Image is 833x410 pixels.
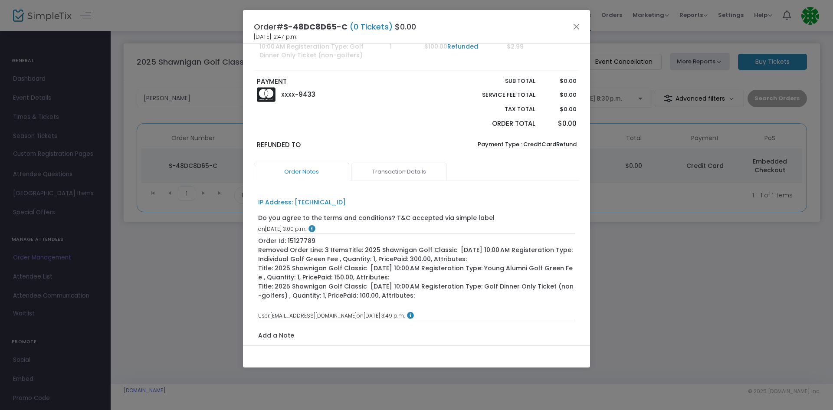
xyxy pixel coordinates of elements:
p: $0.00 [544,77,576,85]
span: on [258,225,265,233]
span: XXXX [281,91,295,98]
a: Order Notes [254,163,349,181]
p: Tax Total [462,105,535,114]
a: Transaction Details [351,163,447,181]
span: Payment Type : CreditCardRefund [478,140,577,148]
p: Sub total [462,77,535,85]
td: $100.00 [419,23,502,71]
a: Refunded [447,42,478,51]
div: IP Address: [TECHNICAL_ID] [258,198,346,207]
div: [EMAIL_ADDRESS][DOMAIN_NAME] [DATE] 3:49 p.m. [258,312,575,320]
div: Order Id: 15127789 Removed Order Line: 3 ItemsTitle: 2025 Shawnigan Golf Classic [DATE] 10:00 AM ... [258,236,575,309]
span: [DATE] 2:47 p.m. [254,33,297,41]
p: Order Total [462,119,535,129]
label: Add a Note [258,331,294,342]
h4: Order# $0.00 [254,21,416,33]
p: Service Fee Total [462,91,535,99]
span: (0 Tickets) [348,21,395,32]
span: on [357,312,364,319]
span: -9433 [295,90,315,99]
p: PAYMENT [257,77,413,87]
div: Do you agree to the terms and conditions? T&C accepted via simple label [258,213,495,223]
td: $2.99 [502,23,554,71]
span: User: [258,312,270,319]
button: Close [571,21,582,32]
p: $0.00 [544,119,576,129]
p: $0.00 [544,105,576,114]
span: S-48DC8D65-C [283,21,348,32]
div: [DATE] 3:00 p.m. [258,225,575,233]
p: Refunded to [257,140,413,150]
p: $0.00 [544,91,576,99]
td: 2025 Shawnigan Golf Classic [DATE] 10:00 AM Registeration Type: Golf Dinner Only Ticket (non-golf... [254,23,384,71]
td: 1 [384,23,419,71]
